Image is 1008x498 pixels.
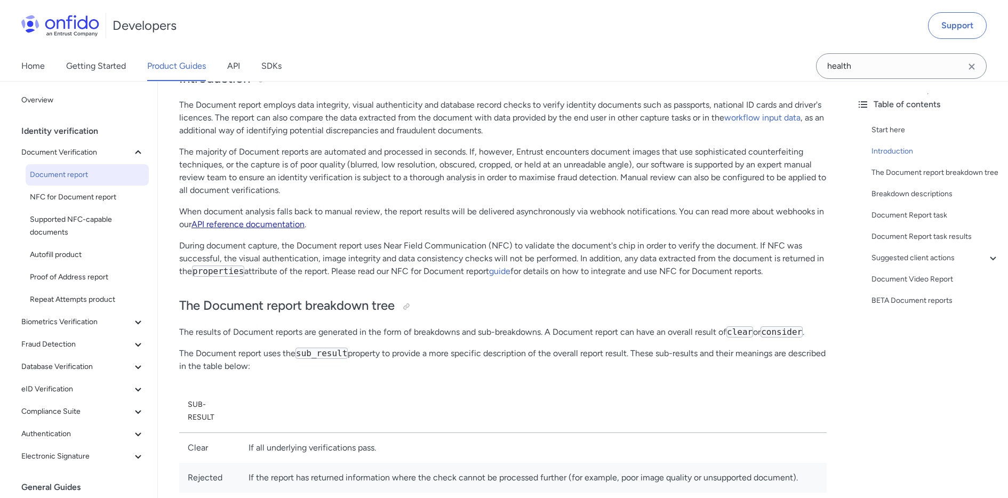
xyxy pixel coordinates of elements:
span: Compliance Suite [21,405,132,418]
th: Sub-result [179,390,240,433]
div: Identity verification [21,121,153,142]
p: The Document report uses the property to provide a more specific description of the overall repor... [179,347,827,373]
p: The majority of Document reports are automated and processed in seconds. If, however, Entrust enc... [179,146,827,197]
span: Proof of Address report [30,271,145,284]
span: NFC for Document report [30,191,145,204]
a: guide [489,266,510,276]
span: Biometrics Verification [21,316,132,328]
span: Authentication [21,428,132,440]
span: Document Verification [21,146,132,159]
a: Getting Started [66,51,126,81]
div: General Guides [21,477,153,498]
input: Onfido search input field [816,53,987,79]
button: Biometrics Verification [17,311,149,333]
span: Overview [21,94,145,107]
a: Breakdown descriptions [871,188,999,200]
button: eID Verification [17,379,149,400]
a: workflow input data [724,113,801,123]
a: Suggested client actions [871,252,999,264]
a: SDKs [261,51,282,81]
p: When document analysis falls back to manual review, the report results will be delivered asynchro... [179,205,827,231]
h1: Developers [113,17,177,34]
a: NFC for Document report [26,187,149,208]
span: Supported NFC-capable documents [30,213,145,239]
code: clear [726,326,753,338]
a: Supported NFC-capable documents [26,209,149,243]
a: Repeat Attempts product [26,289,149,310]
a: Introduction [871,145,999,158]
p: During document capture, the Document report uses Near Field Communication (NFC) to validate the ... [179,239,827,278]
code: sub_result [295,348,348,359]
button: Electronic Signature [17,446,149,467]
img: Onfido Logo [21,15,99,36]
td: Clear [179,432,240,463]
a: Start here [871,124,999,136]
button: Compliance Suite [17,401,149,422]
p: The results of Document reports are generated in the form of breakdowns and sub-breakdowns. A Doc... [179,326,827,339]
a: Document Report task [871,209,999,222]
span: Repeat Attempts product [30,293,145,306]
div: Table of contents [857,98,999,111]
span: Fraud Detection [21,338,132,351]
td: Rejected [179,463,240,493]
a: Proof of Address report [26,267,149,288]
span: Autofill product [30,248,145,261]
code: consider [761,326,803,338]
span: Document report [30,168,145,181]
td: If the report has returned information where the check cannot be processed further (for example, ... [240,463,827,493]
button: Authentication [17,423,149,445]
p: The Document report employs data integrity, visual authenticity and database record checks to ver... [179,99,827,137]
a: Support [928,12,987,39]
a: Overview [17,90,149,111]
code: properties [192,266,244,277]
td: If all underlying verifications pass. [240,432,827,463]
a: Document Report task results [871,230,999,243]
a: The Document report breakdown tree [871,166,999,179]
a: Home [21,51,45,81]
button: Fraud Detection [17,334,149,355]
span: eID Verification [21,383,132,396]
a: Product Guides [147,51,206,81]
a: Document report [26,164,149,186]
span: Database Verification [21,360,132,373]
svg: Clear search field button [965,60,978,73]
a: Document Video Report [871,273,999,286]
a: Autofill product [26,244,149,266]
a: API reference documentation [191,219,305,229]
button: Document Verification [17,142,149,163]
a: BETA Document reports [871,294,999,307]
span: Electronic Signature [21,450,132,463]
a: API [227,51,240,81]
button: Database Verification [17,356,149,377]
h2: The Document report breakdown tree [179,297,827,315]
